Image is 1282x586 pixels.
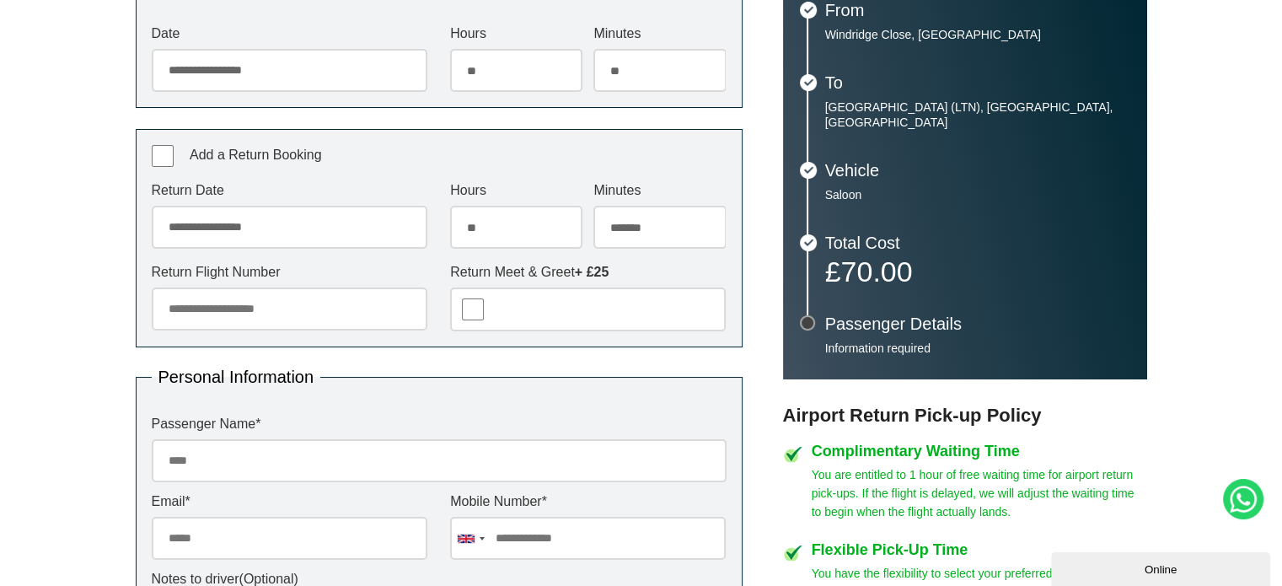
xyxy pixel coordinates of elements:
label: Notes to driver [152,573,727,586]
p: £ [825,260,1130,283]
h3: From [825,2,1130,19]
label: Minutes [593,184,726,197]
h4: Complimentary Waiting Time [812,444,1147,459]
div: United Kingdom: +44 [451,518,490,559]
p: [GEOGRAPHIC_DATA] (LTN), [GEOGRAPHIC_DATA], [GEOGRAPHIC_DATA] [825,99,1130,130]
h4: Flexible Pick-Up Time [812,542,1147,557]
h3: Total Cost [825,234,1130,251]
legend: Personal Information [152,368,321,385]
strong: + £25 [575,265,609,279]
iframe: chat widget [1051,549,1274,586]
h3: To [825,74,1130,91]
label: Date [152,27,427,40]
label: Passenger Name [152,417,727,431]
label: Return Flight Number [152,266,427,279]
label: Mobile Number [450,495,726,508]
p: Information required [825,341,1130,356]
label: Return Date [152,184,427,197]
label: Minutes [593,27,726,40]
label: Email [152,495,427,508]
span: Add a Return Booking [190,148,322,162]
span: 70.00 [840,255,912,288]
input: Add a Return Booking [152,145,174,167]
h3: Passenger Details [825,315,1130,332]
span: (Optional) [239,572,298,586]
p: Saloon [825,187,1130,202]
label: Return Meet & Greet [450,266,726,279]
p: Windridge Close, [GEOGRAPHIC_DATA] [825,27,1130,42]
label: Hours [450,184,582,197]
h3: Vehicle [825,162,1130,179]
label: Hours [450,27,582,40]
p: You are entitled to 1 hour of free waiting time for airport return pick-ups. If the flight is del... [812,465,1147,521]
h3: Airport Return Pick-up Policy [783,405,1147,427]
